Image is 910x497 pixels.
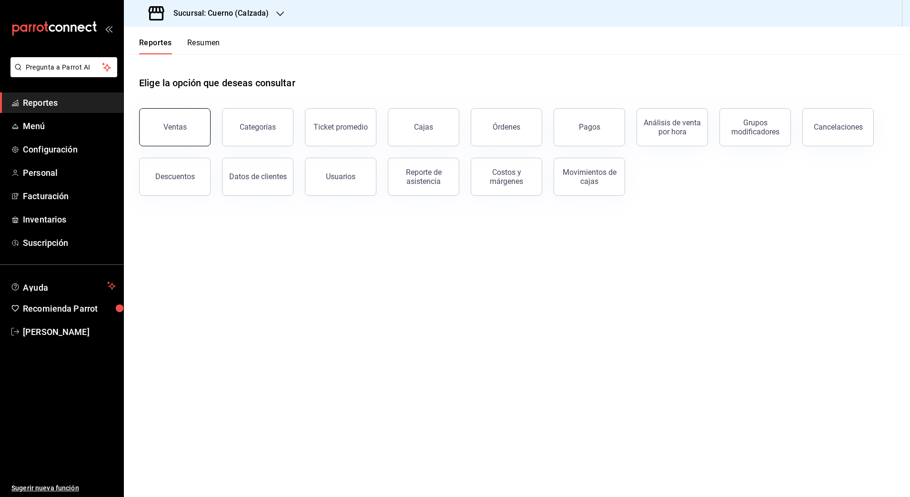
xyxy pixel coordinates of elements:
[222,108,293,146] button: Categorías
[23,302,116,315] span: Recomienda Parrot
[7,69,117,79] a: Pregunta a Parrot AI
[139,38,220,54] div: navigation tabs
[560,168,619,186] div: Movimientos de cajas
[23,120,116,132] span: Menú
[388,158,459,196] button: Reporte de asistencia
[11,483,116,493] span: Sugerir nueva función
[23,143,116,156] span: Configuración
[23,325,116,338] span: [PERSON_NAME]
[23,190,116,203] span: Facturación
[637,108,708,146] button: Análisis de venta por hora
[163,122,187,132] div: Ventas
[139,38,172,54] button: Reportes
[477,168,536,186] div: Costos y márgenes
[23,96,116,109] span: Reportes
[229,172,287,181] div: Datos de clientes
[388,108,459,146] button: Cajas
[139,158,211,196] button: Descuentos
[471,158,542,196] button: Costos y márgenes
[10,57,117,77] button: Pregunta a Parrot AI
[23,236,116,249] span: Suscripción
[726,118,785,136] div: Grupos modificadores
[643,118,702,136] div: Análisis de venta por hora
[579,122,600,132] div: Pagos
[326,172,355,181] div: Usuarios
[394,168,453,186] div: Reporte de asistencia
[493,122,520,132] div: Órdenes
[23,166,116,179] span: Personal
[139,76,295,90] h1: Elige la opción que deseas consultar
[554,108,625,146] button: Pagos
[166,8,269,19] h3: Sucursal: Cuerno (Calzada)
[26,62,102,72] span: Pregunta a Parrot AI
[305,158,376,196] button: Usuarios
[222,158,293,196] button: Datos de clientes
[554,158,625,196] button: Movimientos de cajas
[105,25,112,32] button: open_drawer_menu
[814,122,863,132] div: Cancelaciones
[471,108,542,146] button: Órdenes
[139,108,211,146] button: Ventas
[240,122,276,132] div: Categorías
[155,172,195,181] div: Descuentos
[719,108,791,146] button: Grupos modificadores
[313,122,368,132] div: Ticket promedio
[802,108,874,146] button: Cancelaciones
[23,213,116,226] span: Inventarios
[305,108,376,146] button: Ticket promedio
[414,122,433,132] div: Cajas
[23,280,103,292] span: Ayuda
[187,38,220,54] button: Resumen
